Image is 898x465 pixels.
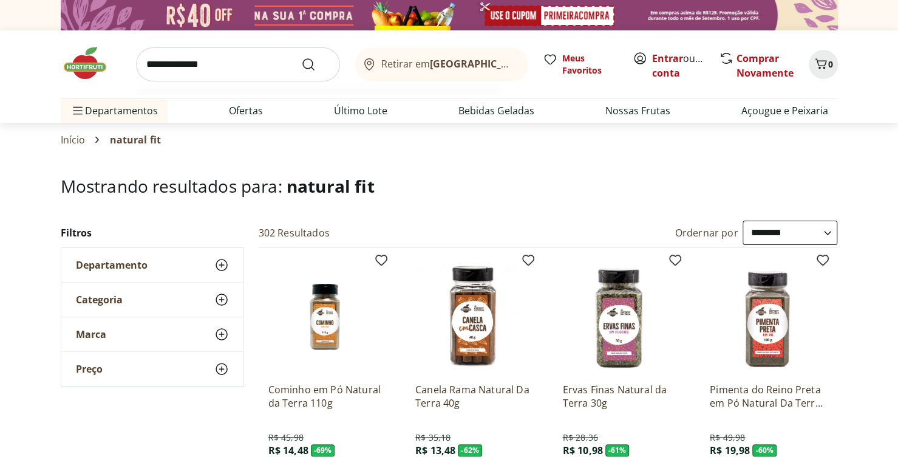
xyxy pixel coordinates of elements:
[458,444,482,456] span: - 62 %
[109,134,161,145] span: natural fit
[736,52,794,80] a: Comprar Novamente
[605,444,630,456] span: - 61 %
[61,45,121,81] img: Hortifruti
[268,383,384,410] a: Cominho em Pó Natural da Terra 110g
[415,432,451,444] span: R$ 35,18
[430,57,634,71] b: [GEOGRAPHIC_DATA]/[GEOGRAPHIC_DATA]
[61,317,243,351] button: Marca
[301,57,330,72] button: Submit Search
[381,58,515,69] span: Retirar em
[828,58,833,70] span: 0
[562,52,618,77] span: Meus Favoritos
[76,363,103,375] span: Preço
[287,174,375,198] span: natural fit
[675,226,738,239] label: Ordernar por
[605,103,670,118] a: Nossas Frutas
[76,294,123,306] span: Categoria
[268,432,304,444] span: R$ 45,98
[61,176,838,196] h1: Mostrando resultados para:
[458,103,534,118] a: Bebidas Geladas
[259,226,330,239] h2: 302 Resultados
[61,352,243,386] button: Preço
[136,47,340,81] input: search
[61,248,243,282] button: Departamento
[562,258,678,373] img: Ervas Finas Natural da Terra 30g
[61,134,86,145] a: Início
[752,444,777,456] span: - 60 %
[334,103,387,118] a: Último Lote
[415,383,531,410] a: Canela Rama Natural Da Terra 40g
[710,444,750,457] span: R$ 19,98
[355,47,528,81] button: Retirar em[GEOGRAPHIC_DATA]/[GEOGRAPHIC_DATA]
[76,328,106,340] span: Marca
[562,383,678,410] a: Ervas Finas Natural da Terra 30g
[710,383,825,410] a: Pimenta do Reino Preta em Pó Natural Da Terra 100g
[652,52,719,80] a: Criar conta
[562,432,597,444] span: R$ 28,36
[809,50,838,79] button: Carrinho
[415,258,531,373] img: Canela Rama Natural Da Terra 40g
[543,52,618,77] a: Meus Favoritos
[311,444,335,456] span: - 69 %
[652,51,706,80] span: ou
[710,258,825,373] img: Pimenta do Reino Preta em Pó Natural Da Terra 100g
[61,221,244,245] h2: Filtros
[562,444,602,457] span: R$ 10,98
[70,96,158,125] span: Departamentos
[76,259,148,271] span: Departamento
[268,444,308,457] span: R$ 14,48
[229,103,263,118] a: Ofertas
[61,283,243,317] button: Categoria
[652,52,683,65] a: Entrar
[415,444,455,457] span: R$ 13,48
[70,96,85,125] button: Menu
[741,103,828,118] a: Açougue e Peixaria
[268,258,384,373] img: Cominho em Pó Natural da Terra 110g
[710,432,745,444] span: R$ 49,98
